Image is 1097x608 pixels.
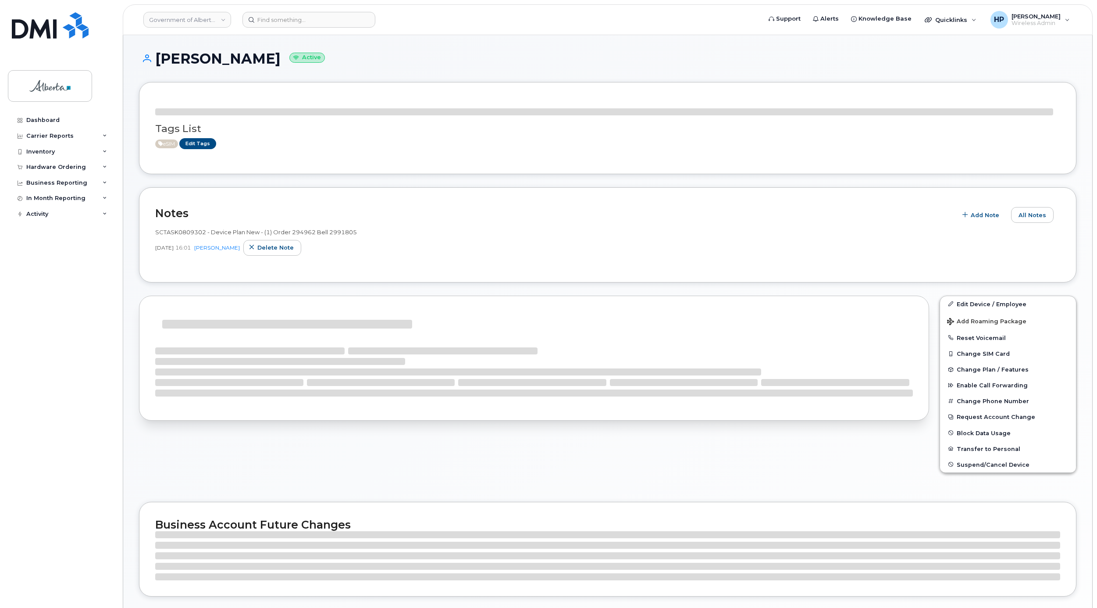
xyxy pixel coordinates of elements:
button: Delete note [243,240,301,256]
span: Change Plan / Features [957,366,1029,373]
button: Change Plan / Features [940,361,1076,377]
a: Edit Tags [179,138,216,149]
button: Enable Call Forwarding [940,377,1076,393]
span: Delete note [257,243,294,252]
button: Reset Voicemail [940,330,1076,346]
button: Suspend/Cancel Device [940,457,1076,472]
span: Add Roaming Package [947,318,1026,326]
button: All Notes [1011,207,1054,223]
button: Add Roaming Package [940,312,1076,330]
button: Block Data Usage [940,425,1076,441]
h1: [PERSON_NAME] [139,51,1076,66]
span: All Notes [1019,211,1046,219]
span: SCTASK0809302 - Device Plan New - (1) Order 294962 Bell 2991805 [155,229,357,236]
small: Active [289,53,325,63]
button: Request Account Change [940,409,1076,425]
button: Change SIM Card [940,346,1076,361]
button: Add Note [957,207,1007,223]
a: Edit Device / Employee [940,296,1076,312]
span: Enable Call Forwarding [957,382,1028,389]
h2: Notes [155,207,952,220]
h3: Tags List [155,123,1060,134]
span: 16:01 [175,244,191,251]
span: [DATE] [155,244,174,251]
a: [PERSON_NAME] [194,244,240,251]
button: Change Phone Number [940,393,1076,409]
span: Suspend/Cancel Device [957,461,1029,468]
span: Add Note [971,211,999,219]
button: Transfer to Personal [940,441,1076,457]
span: Active [155,139,178,148]
h2: Business Account Future Changes [155,518,1060,531]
